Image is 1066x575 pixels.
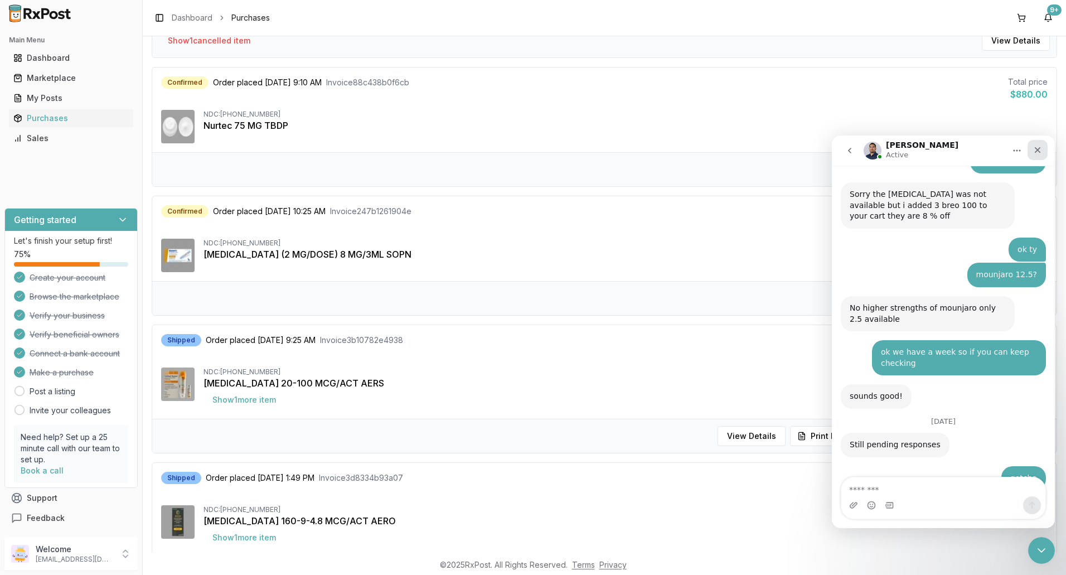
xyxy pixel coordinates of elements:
[1047,4,1062,16] div: 9+
[982,31,1050,51] button: View Details
[172,12,212,23] a: Dashboard
[30,386,75,397] a: Post a listing
[206,335,316,346] span: Order placed [DATE] 9:25 AM
[14,235,128,247] p: Let's finish your setup first!
[718,426,786,446] button: View Details
[4,49,138,67] button: Dashboard
[36,555,113,564] p: [EMAIL_ADDRESS][DOMAIN_NAME]
[4,109,138,127] button: Purchases
[36,544,113,555] p: Welcome
[13,73,129,84] div: Marketplace
[326,77,409,88] span: Invoice 88c438b0f6cb
[161,110,195,143] img: Nurtec 75 MG TBDP
[4,508,138,528] button: Feedback
[9,88,133,108] a: My Posts
[159,31,259,51] button: Show1cancelled item
[203,119,1048,132] div: Nurtec 75 MG TBDP
[4,69,138,87] button: Marketplace
[161,472,201,484] div: Shipped
[231,12,270,23] span: Purchases
[1008,88,1048,101] div: $880.00
[832,136,1055,528] iframe: Intercom live chat
[30,329,119,340] span: Verify beneficial owners
[21,432,122,465] p: Need help? Set up a 25 minute call with our team to set up.
[9,36,133,45] h2: Main Menu
[4,488,138,508] button: Support
[203,376,1048,390] div: [MEDICAL_DATA] 20-100 MCG/ACT AERS
[13,52,129,64] div: Dashboard
[30,291,119,302] span: Browse the marketplace
[30,348,120,359] span: Connect a bank account
[203,528,285,548] button: Show1more item
[213,77,322,88] span: Order placed [DATE] 9:10 AM
[161,368,195,401] img: Combivent Respimat 20-100 MCG/ACT AERS
[27,513,65,524] span: Feedback
[4,4,76,22] img: RxPost Logo
[790,426,866,446] button: Print Invoice
[320,335,403,346] span: Invoice 3b10782e4938
[1008,76,1048,88] div: Total price
[599,560,627,569] a: Privacy
[11,545,29,563] img: User avatar
[14,213,76,226] h3: Getting started
[9,108,133,128] a: Purchases
[1028,537,1055,564] iframe: Intercom live chat
[9,128,133,148] a: Sales
[161,239,195,272] img: Ozempic (2 MG/DOSE) 8 MG/3ML SOPN
[203,368,1048,376] div: NDC: [PHONE_NUMBER]
[172,12,270,23] nav: breadcrumb
[4,89,138,107] button: My Posts
[1039,9,1057,27] button: 9+
[21,466,64,475] a: Book a call
[572,560,595,569] a: Terms
[203,390,285,410] button: Show1more item
[206,472,314,484] span: Order placed [DATE] 1:49 PM
[319,472,403,484] span: Invoice 3d8334b93a07
[161,205,209,218] div: Confirmed
[13,93,129,104] div: My Posts
[161,334,201,346] div: Shipped
[203,110,1048,119] div: NDC: [PHONE_NUMBER]
[30,272,105,283] span: Create your account
[203,505,1048,514] div: NDC: [PHONE_NUMBER]
[9,68,133,88] a: Marketplace
[30,405,111,416] a: Invite your colleagues
[161,76,209,89] div: Confirmed
[4,129,138,147] button: Sales
[9,48,133,68] a: Dashboard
